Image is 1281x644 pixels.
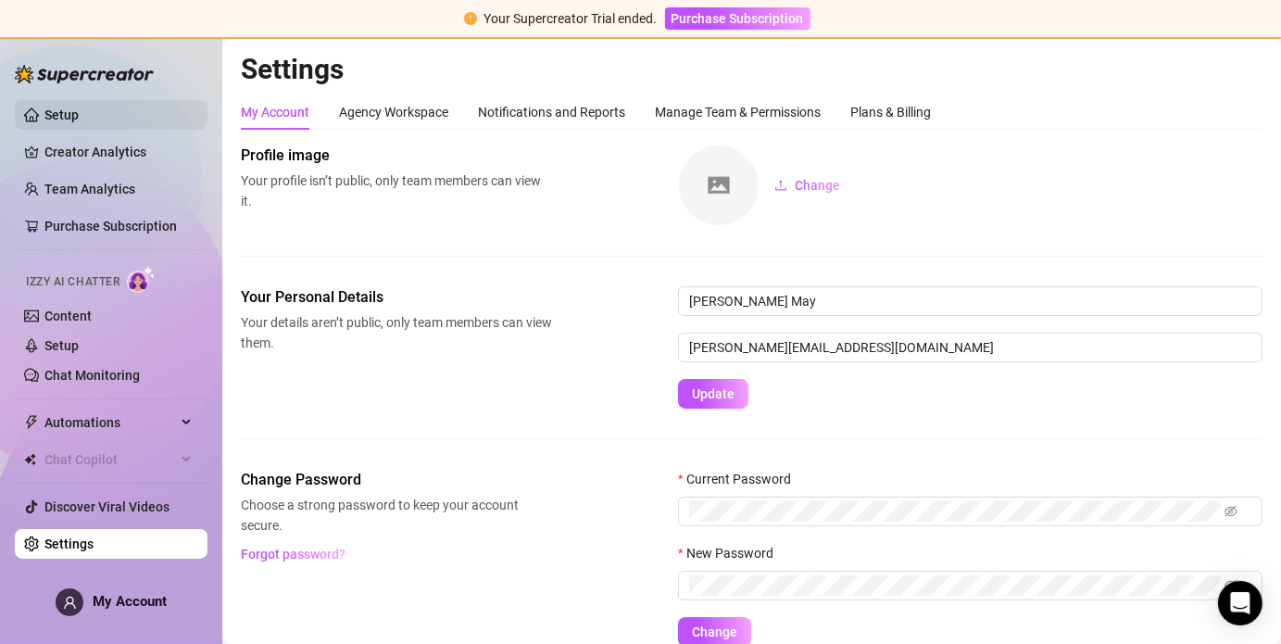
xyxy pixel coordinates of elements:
[478,102,625,122] div: Notifications and Reports
[63,596,77,610] span: user
[26,273,119,291] span: Izzy AI Chatter
[127,266,156,293] img: AI Chatter
[44,182,135,196] a: Team Analytics
[665,7,810,30] button: Purchase Subscription
[672,11,804,26] span: Purchase Subscription
[241,495,552,536] span: Choose a strong password to keep your account secure.
[241,145,552,167] span: Profile image
[655,102,821,122] div: Manage Team & Permissions
[678,286,1262,316] input: Enter name
[692,386,735,401] span: Update
[241,469,552,491] span: Change Password
[44,309,92,323] a: Content
[44,445,176,474] span: Chat Copilot
[678,333,1262,362] input: Enter new email
[464,12,477,25] span: exclamation-circle
[678,543,785,563] label: New Password
[44,368,140,383] a: Chat Monitoring
[1224,579,1237,592] span: eye-invisible
[242,547,346,562] span: Forgot password?
[339,102,448,122] div: Agency Workspace
[44,338,79,353] a: Setup
[679,145,759,225] img: square-placeholder.png
[44,219,177,234] a: Purchase Subscription
[241,52,1262,87] h2: Settings
[241,539,346,569] button: Forgot password?
[44,137,193,167] a: Creator Analytics
[678,379,748,409] button: Update
[241,312,552,353] span: Your details aren’t public, only team members can view them.
[665,11,810,26] a: Purchase Subscription
[689,575,1221,596] input: New Password
[24,453,36,466] img: Chat Copilot
[24,415,39,430] span: thunderbolt
[484,11,658,26] span: Your Supercreator Trial ended.
[760,170,855,200] button: Change
[1224,505,1237,518] span: eye-invisible
[795,178,840,193] span: Change
[44,537,94,551] a: Settings
[44,107,79,122] a: Setup
[15,65,154,83] img: logo-BBDzfeDw.svg
[241,170,552,211] span: Your profile isn’t public, only team members can view it.
[241,102,309,122] div: My Account
[774,179,787,192] span: upload
[1218,581,1262,625] div: Open Intercom Messenger
[241,286,552,309] span: Your Personal Details
[692,625,737,639] span: Change
[689,501,1221,522] input: Current Password
[678,469,803,489] label: Current Password
[93,593,167,610] span: My Account
[44,499,170,514] a: Discover Viral Videos
[850,102,931,122] div: Plans & Billing
[44,408,176,437] span: Automations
